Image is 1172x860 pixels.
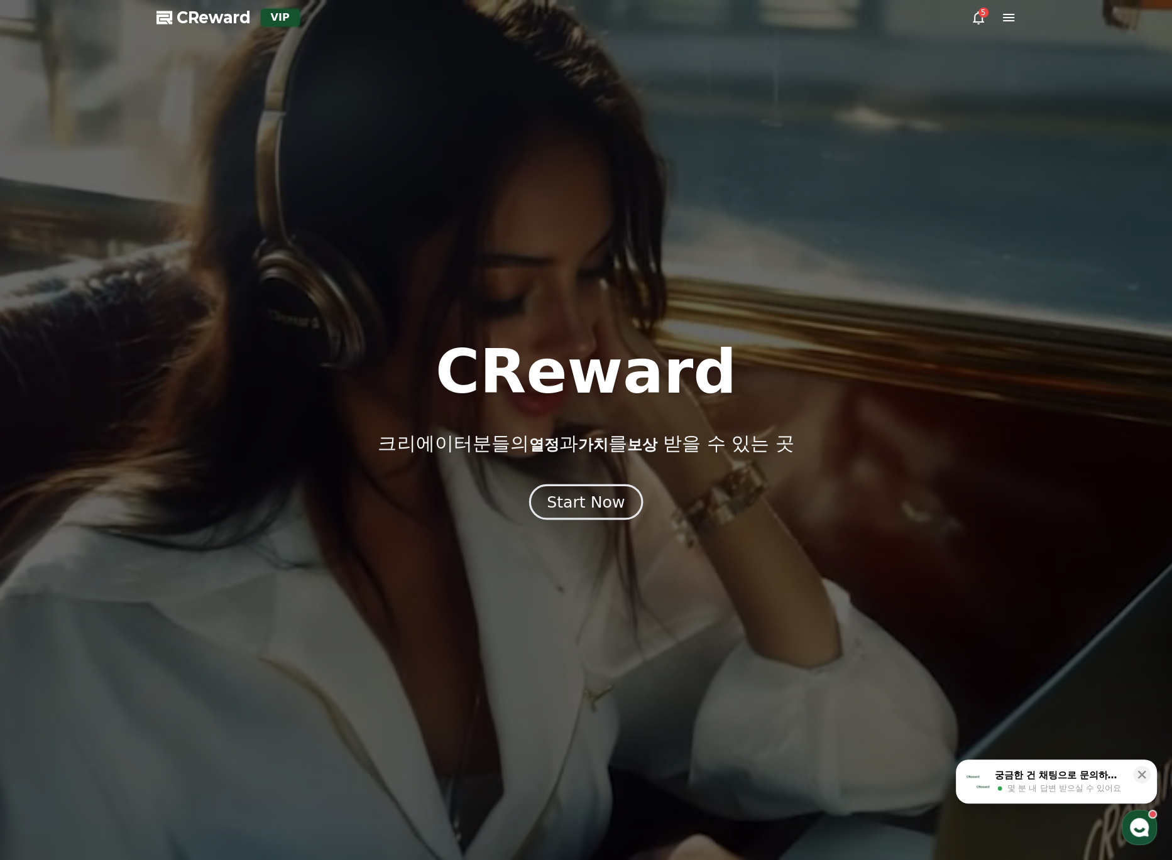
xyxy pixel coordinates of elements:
[578,436,608,454] span: 가치
[547,491,625,513] div: Start Now
[528,436,559,454] span: 열정
[529,484,643,520] button: Start Now
[532,498,640,509] a: Start Now
[261,9,300,26] div: VIP
[162,398,241,430] a: 설정
[971,10,986,25] a: 5
[177,8,251,28] span: CReward
[435,342,737,402] h1: CReward
[194,417,209,427] span: 설정
[627,436,657,454] span: 보상
[115,418,130,428] span: 대화
[156,8,251,28] a: CReward
[378,432,794,455] p: 크리에이터분들의 과 를 받을 수 있는 곳
[978,8,989,18] div: 5
[4,398,83,430] a: 홈
[83,398,162,430] a: 대화
[40,417,47,427] span: 홈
